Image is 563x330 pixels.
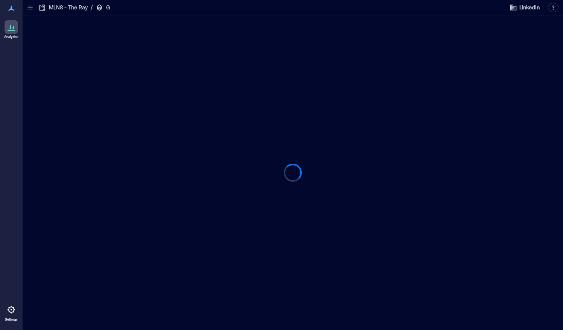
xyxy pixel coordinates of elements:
p: Settings [5,317,18,322]
button: LinkedIn [507,2,542,14]
span: LinkedIn [519,4,540,11]
p: Analytics [4,35,18,39]
a: Settings [2,301,20,324]
p: G [106,4,110,11]
p: / [91,4,93,11]
a: Analytics [2,18,21,41]
p: MLN8 - The Ray [49,4,88,11]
